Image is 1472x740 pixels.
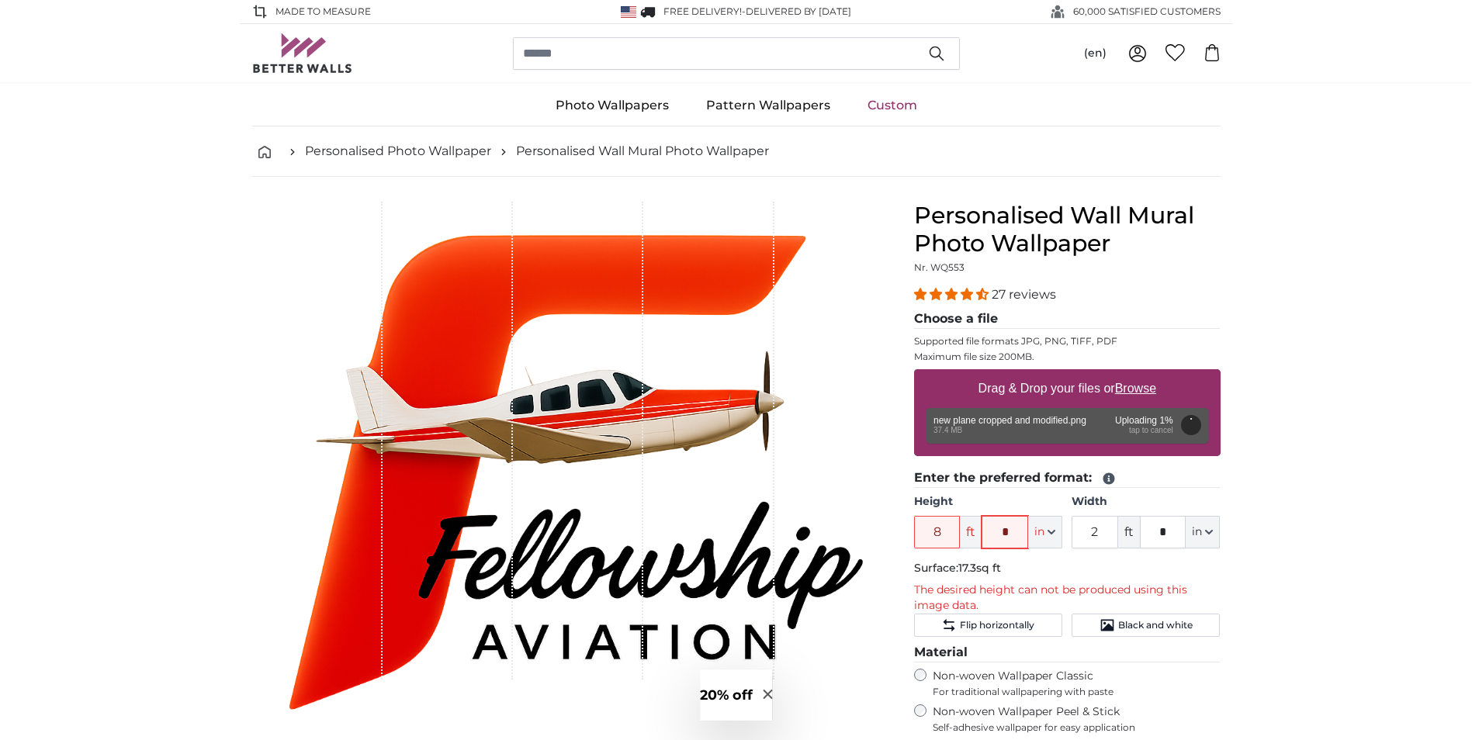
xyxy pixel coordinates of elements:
legend: Enter the preferred format: [914,469,1221,488]
span: ft [960,516,982,548]
span: in [1034,524,1044,540]
span: ft [1118,516,1140,548]
label: Width [1072,494,1220,510]
nav: breadcrumbs [252,126,1221,177]
span: For traditional wallpapering with paste [933,686,1221,698]
h1: Personalised Wall Mural Photo Wallpaper [914,202,1221,258]
button: in [1186,516,1220,548]
button: in [1028,516,1062,548]
span: in [1192,524,1202,540]
span: 17.3sq ft [958,561,1001,575]
span: 27 reviews [992,287,1056,302]
u: Browse [1115,382,1156,395]
span: Flip horizontally [960,619,1034,631]
p: Supported file formats JPG, PNG, TIFF, PDF [914,335,1221,348]
span: Self-adhesive wallpaper for easy application [933,721,1221,734]
a: Personalised Photo Wallpaper [305,142,491,161]
p: The desired height can not be produced using this image data. [914,583,1221,614]
a: Pattern Wallpapers [688,85,849,126]
button: Black and white [1072,614,1220,637]
legend: Choose a file [914,309,1221,329]
span: Black and white [1118,619,1193,631]
span: 4.41 stars [914,287,992,302]
legend: Material [914,643,1221,662]
p: Surface: [914,561,1221,576]
label: Non-woven Wallpaper Peel & Stick [933,704,1221,734]
label: Drag & Drop your files or [972,373,1162,404]
img: Betterwalls [252,33,353,73]
span: FREE delivery! [663,5,742,17]
a: Personalised Wall Mural Photo Wallpaper [516,142,769,161]
button: (en) [1072,40,1119,67]
label: Height [914,494,1062,510]
a: Photo Wallpapers [537,85,688,126]
span: Made to Measure [275,5,371,19]
span: - [742,5,851,17]
span: Delivered by [DATE] [746,5,851,17]
span: 60,000 SATISFIED CUSTOMERS [1073,5,1221,19]
a: Custom [849,85,936,126]
label: Non-woven Wallpaper Classic [933,669,1221,698]
img: United States [621,6,636,18]
span: Nr. WQ553 [914,261,965,273]
p: Maximum file size 200MB. [914,351,1221,363]
button: Flip horizontally [914,614,1062,637]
